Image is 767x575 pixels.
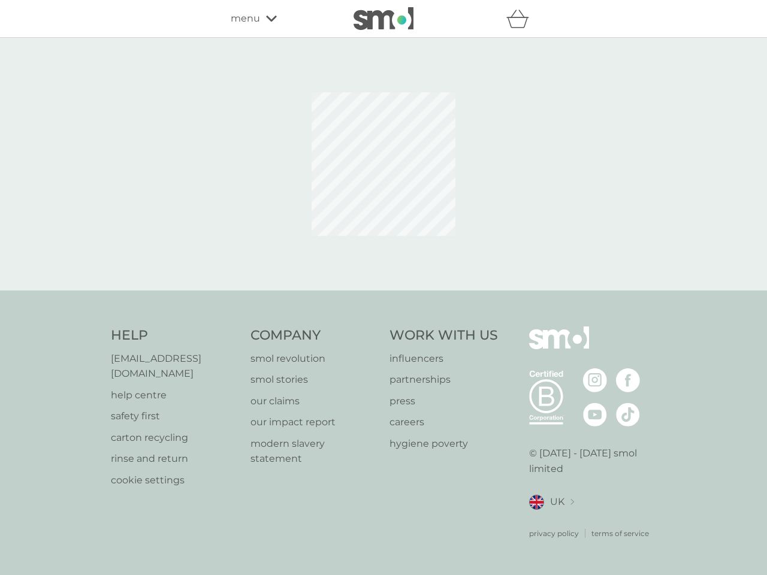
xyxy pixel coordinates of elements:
p: © [DATE] - [DATE] smol limited [529,446,657,476]
img: UK flag [529,495,544,510]
a: carton recycling [111,430,238,446]
img: visit the smol Youtube page [583,402,607,426]
a: press [389,394,498,409]
img: visit the smol Tiktok page [616,402,640,426]
a: our claims [250,394,378,409]
a: influencers [389,351,498,367]
h4: Help [111,326,238,345]
div: basket [506,7,536,31]
a: smol stories [250,372,378,388]
a: partnerships [389,372,498,388]
h4: Company [250,326,378,345]
img: visit the smol Instagram page [583,368,607,392]
a: rinse and return [111,451,238,467]
a: privacy policy [529,528,579,539]
a: cookie settings [111,473,238,488]
img: smol [354,7,413,30]
img: select a new location [570,499,574,506]
a: our impact report [250,414,378,430]
a: smol revolution [250,351,378,367]
h4: Work With Us [389,326,498,345]
img: smol [529,326,589,367]
span: UK [550,494,564,510]
a: modern slavery statement [250,436,378,467]
a: terms of service [591,528,649,539]
a: [EMAIL_ADDRESS][DOMAIN_NAME] [111,351,238,382]
img: visit the smol Facebook page [616,368,640,392]
a: careers [389,414,498,430]
a: safety first [111,408,238,424]
a: help centre [111,388,238,403]
span: menu [231,11,260,26]
a: hygiene poverty [389,436,498,452]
